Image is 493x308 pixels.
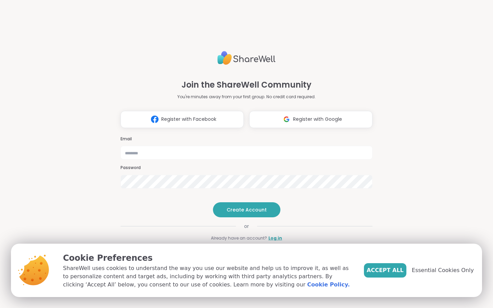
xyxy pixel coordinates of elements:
p: Cookie Preferences [63,252,353,264]
img: ShareWell Logomark [148,113,161,126]
h1: Join the ShareWell Community [181,79,312,91]
img: ShareWell Logomark [280,113,293,126]
span: Essential Cookies Only [412,266,474,274]
h3: Password [121,165,372,171]
img: ShareWell Logo [217,48,276,68]
span: Already have an account? [211,235,267,241]
button: Register with Google [249,111,372,128]
button: Register with Facebook [121,111,244,128]
span: Accept All [367,266,404,274]
span: Create Account [227,206,267,213]
button: Create Account [213,202,280,217]
span: Register with Google [293,116,342,123]
a: Log in [268,235,282,241]
h3: Email [121,136,372,142]
p: You're minutes away from your first group. No credit card required. [177,94,316,100]
button: Accept All [364,263,406,278]
a: Cookie Policy. [307,281,350,289]
span: or [236,223,257,230]
p: ShareWell uses cookies to understand the way you use our website and help us to improve it, as we... [63,264,353,289]
span: Register with Facebook [161,116,216,123]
